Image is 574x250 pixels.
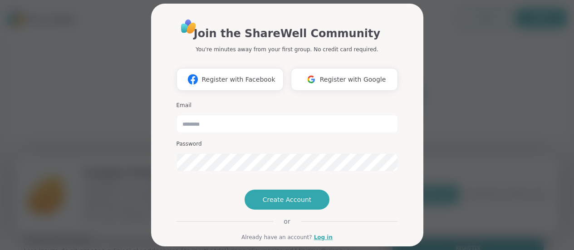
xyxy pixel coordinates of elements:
[241,233,312,241] span: Already have an account?
[184,71,201,88] img: ShareWell Logomark
[303,71,320,88] img: ShareWell Logomark
[177,102,398,109] h3: Email
[273,217,301,226] span: or
[177,68,284,91] button: Register with Facebook
[196,45,378,54] p: You're minutes away from your first group. No credit card required.
[314,233,333,241] a: Log in
[177,140,398,148] h3: Password
[194,25,380,42] h1: Join the ShareWell Community
[245,190,330,210] button: Create Account
[291,68,398,91] button: Register with Google
[201,75,275,84] span: Register with Facebook
[320,75,386,84] span: Register with Google
[178,16,199,37] img: ShareWell Logo
[263,195,312,204] span: Create Account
